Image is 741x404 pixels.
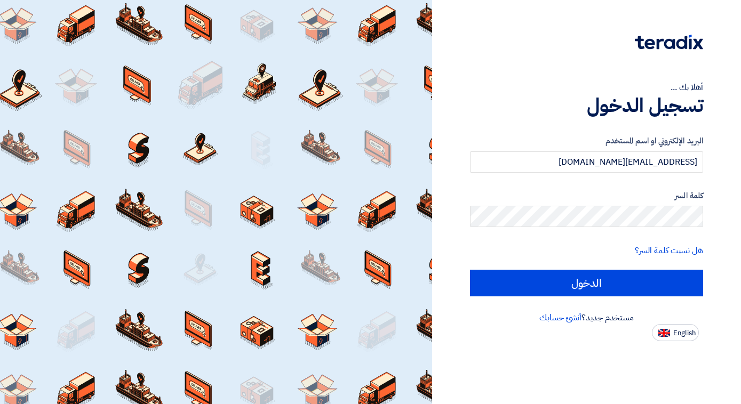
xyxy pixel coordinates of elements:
a: أنشئ حسابك [539,311,581,324]
a: هل نسيت كلمة السر؟ [635,244,703,257]
label: كلمة السر [470,190,703,202]
input: الدخول [470,270,703,296]
img: en-US.png [658,329,670,337]
div: مستخدم جديد؟ [470,311,703,324]
img: Teradix logo [635,35,703,50]
button: English [652,324,699,341]
span: English [673,329,696,337]
div: أهلا بك ... [470,81,703,94]
input: أدخل بريد العمل الإلكتروني او اسم المستخدم الخاص بك ... [470,151,703,173]
h1: تسجيل الدخول [470,94,703,117]
label: البريد الإلكتروني او اسم المستخدم [470,135,703,147]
